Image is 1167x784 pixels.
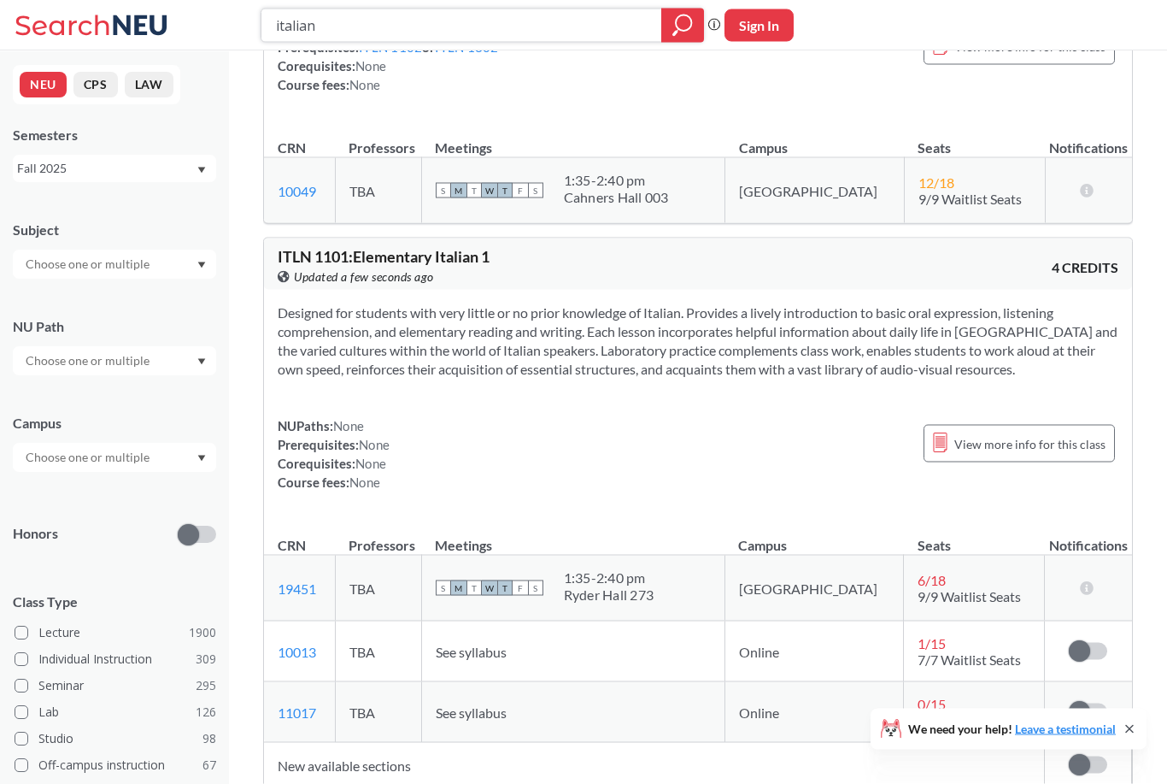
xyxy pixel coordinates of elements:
span: Updated a few seconds ago [294,268,434,286]
svg: magnifying glass [672,14,693,38]
label: Studio [15,728,216,750]
div: magnifying glass [661,9,704,43]
span: See syllabus [436,704,507,721]
span: See syllabus [436,644,507,660]
a: 10049 [278,183,316,199]
div: Ryder Hall 273 [564,587,654,604]
div: Subject [13,221,216,239]
span: None [349,77,380,92]
div: Campus [13,414,216,433]
span: 12 / 18 [918,174,954,191]
div: Semesters [13,126,216,144]
div: NU Path [13,317,216,336]
span: None [355,456,386,471]
span: 6 / 18 [918,572,946,588]
td: [GEOGRAPHIC_DATA] [725,158,904,224]
span: 0 / 15 [918,696,946,712]
label: Individual Instruction [15,648,216,670]
th: Seats [904,519,1045,556]
section: Designed for students with very little or no prior knowledge of Italian. Provides a lively introd... [278,304,1118,379]
span: S [436,183,451,198]
input: Choose one or multiple [17,447,161,468]
span: T [497,183,513,198]
a: Leave a testimonial [1015,722,1116,736]
span: None [333,418,364,433]
th: Notifications [1045,519,1132,556]
p: Honors [13,524,58,544]
button: Sign In [724,9,794,42]
span: We need your help! [908,723,1116,735]
span: 9/9 Waitlist Seats [918,588,1021,604]
div: Cahners Hall 003 [564,189,669,206]
div: 1:35 - 2:40 pm [564,172,669,189]
span: 7/7 Waitlist Seats [918,651,1021,668]
div: Fall 2025Dropdown arrow [13,155,216,182]
th: Campus [724,519,903,556]
span: T [466,581,482,596]
span: M [451,581,466,596]
span: 1900 [189,623,216,642]
button: CPS [73,72,118,97]
svg: Dropdown arrow [197,167,206,174]
span: W [482,581,497,596]
label: Lecture [15,622,216,644]
div: Dropdown arrow [13,346,216,375]
div: 1:35 - 2:40 pm [564,569,654,587]
td: TBA [335,682,421,743]
svg: Dropdown arrow [197,358,206,365]
th: Notifications [1045,121,1132,158]
div: NUPaths: Prerequisites: Corequisites: Course fees: [278,416,390,492]
span: S [528,581,543,596]
span: 67 [202,756,216,775]
span: None [359,437,390,452]
td: TBA [335,622,421,682]
a: 11017 [278,704,316,721]
div: Dropdown arrow [13,250,216,279]
td: TBA [335,556,421,622]
a: 10013 [278,644,316,660]
span: W [482,183,497,198]
th: Professors [335,121,421,158]
th: Professors [335,519,421,556]
td: TBA [335,158,421,224]
span: 1 / 15 [918,635,946,651]
label: Off-campus instruction [15,754,216,776]
input: Choose one or multiple [17,254,161,274]
span: F [513,183,528,198]
button: NEU [20,72,67,97]
span: 309 [196,650,216,669]
span: M [451,183,466,198]
span: Class Type [13,592,216,611]
th: Campus [725,121,904,158]
span: None [349,475,380,490]
label: Seminar [15,675,216,697]
span: 9/9 Waitlist Seats [918,191,1022,207]
div: CRN [278,139,306,157]
div: Fall 2025 [17,159,196,178]
span: View more info for this class [954,433,1105,455]
td: [GEOGRAPHIC_DATA] [724,556,903,622]
th: Meetings [421,121,725,158]
span: None [355,58,386,74]
svg: Dropdown arrow [197,455,206,462]
th: Meetings [421,519,724,556]
span: S [436,581,451,596]
span: T [497,581,513,596]
th: Seats [904,121,1045,158]
div: CRN [278,536,306,555]
label: Lab [15,701,216,723]
span: 295 [196,676,216,695]
td: Online [724,682,903,743]
span: T [466,183,482,198]
svg: Dropdown arrow [197,262,206,268]
span: 98 [202,729,216,748]
button: LAW [125,72,173,97]
td: Online [724,622,903,682]
div: NUPaths: Prerequisites: or Corequisites: Course fees: [278,19,499,94]
span: F [513,581,528,596]
span: S [528,183,543,198]
span: 126 [196,703,216,722]
a: 19451 [278,581,316,597]
span: ITLN 1101 : Elementary Italian 1 [278,247,490,266]
div: Dropdown arrow [13,443,216,472]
